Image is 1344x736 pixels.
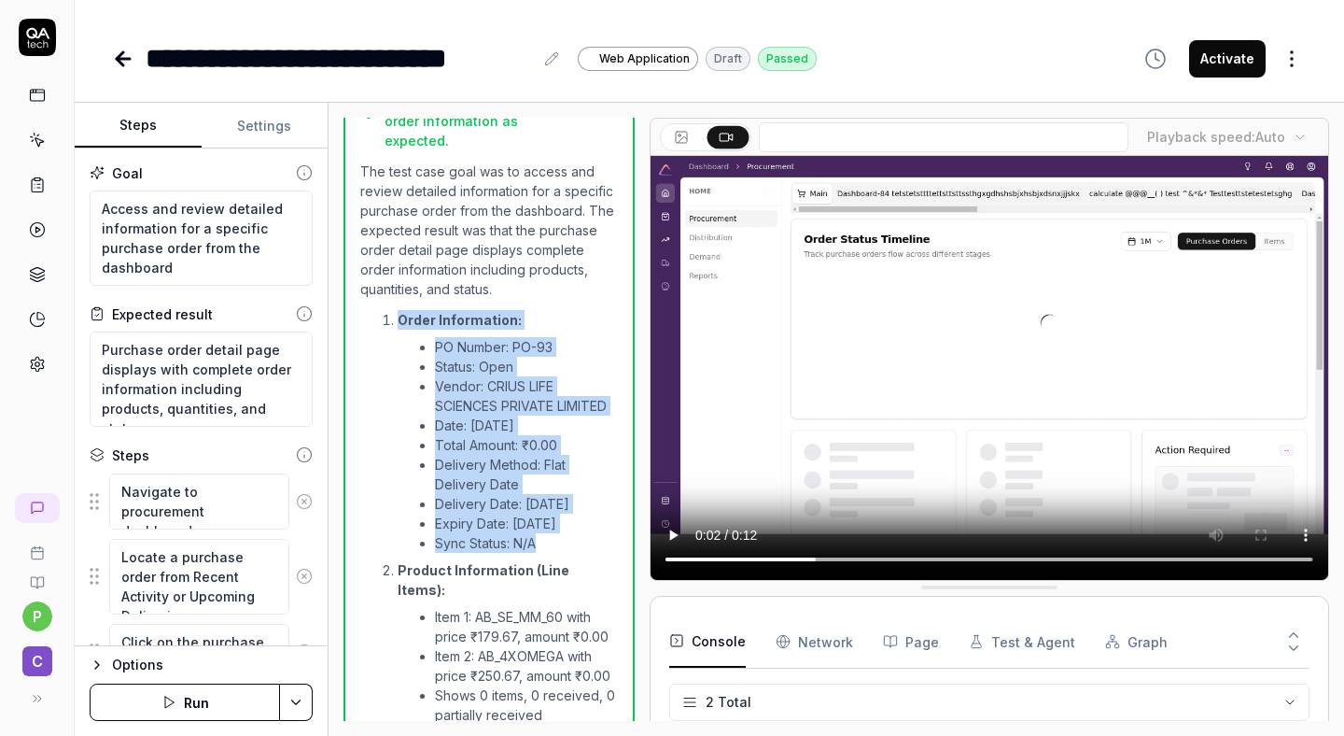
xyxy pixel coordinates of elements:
li: Item 2: AB_4XOMEGA with price ₹250.67, amount ₹0.00 [435,646,618,686]
div: Steps [112,446,149,465]
div: Suggestions [90,473,313,531]
li: Shows 0 items, 0 received, 0 partially received [435,686,618,725]
button: Remove step [289,558,319,595]
li: Sync Status: N/A [435,533,618,553]
button: Graph [1105,616,1168,668]
a: New conversation [15,493,60,523]
a: Book a call with us [7,531,66,560]
button: View version history [1133,40,1178,78]
li: Expiry Date: [DATE] [435,514,618,533]
a: Documentation [7,560,66,590]
button: Page [883,616,939,668]
button: C [7,631,66,680]
li: Total Amount: ₹0.00 [435,435,618,455]
button: p [22,602,52,631]
p: The test case goal was to access and review detailed information for a specific purchase order fr... [360,162,618,299]
li: Delivery Method: Flat Delivery Date [435,455,618,494]
button: Settings [202,104,329,149]
div: Options [112,654,313,676]
strong: Order Information: [398,312,522,328]
strong: Product Information (Line Items): [398,562,569,598]
div: Suggestions [90,623,313,681]
li: Item 1: AB_SE_MM_60 with price ₹179.67, amount ₹0.00 [435,607,618,646]
a: Web Application [578,46,698,71]
button: Console [669,616,746,668]
li: Status: Open [435,357,618,376]
button: Network [776,616,853,668]
span: Web Application [599,50,690,67]
div: Passed [758,47,817,71]
li: Delivery Date: [DATE] [435,494,618,514]
div: Suggestions [90,538,313,616]
div: Expected result [112,304,213,324]
li: Vendor: CRIUS LIFE SCIENCES PRIVATE LIMITED [435,376,618,416]
li: PO Number: PO-93 [435,337,618,357]
button: Remove step [289,633,319,671]
div: Playback speed: [1147,127,1285,147]
button: Test & Agent [969,616,1075,668]
div: Draft [706,47,750,71]
button: Options [90,654,313,676]
button: Run [90,684,280,721]
button: Steps [75,104,202,149]
button: Activate [1189,40,1266,78]
button: Remove step [289,483,319,520]
li: Date: [DATE] [435,416,618,435]
span: C [22,646,52,676]
div: Goal [112,163,143,183]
